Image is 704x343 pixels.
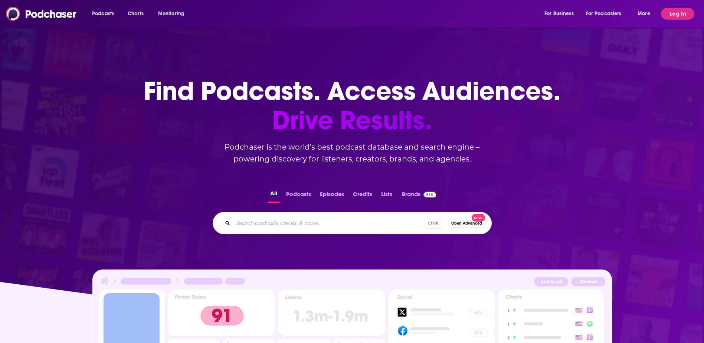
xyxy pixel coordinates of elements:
button: open menu [153,8,194,20]
button: Open AdvancedNew [448,219,485,228]
input: Search podcasts, credits, & more... [233,217,425,229]
img: Podcast Insights Power score [168,290,275,336]
span: More [638,9,650,19]
button: Lists [379,189,394,203]
img: Podcast Insights Header [99,276,605,289]
button: open menu [87,8,124,20]
span: Podcasts [92,9,114,19]
button: Log In [661,8,694,20]
span: Ctrl K [425,218,442,229]
button: open menu [581,8,632,20]
button: Episodes [318,189,346,203]
span: New [472,214,485,222]
h1: Find Podcasts. Access Audiences. [144,76,560,135]
span: For Business [544,9,574,19]
button: All [268,189,279,203]
span: Open Advanced [451,221,482,225]
span: Charts [128,9,144,19]
span: Monitoring [158,9,184,19]
button: open menu [539,8,583,20]
img: Podchaser Pro [423,192,436,197]
button: Podcasts [284,189,313,203]
button: Credits [351,189,374,203]
img: Podcast Insights Listens [278,290,385,336]
h2: Podchaser is the world’s best podcast database and search engine – powering discovery for listene... [204,141,501,165]
span: For Podcasters [586,9,622,19]
div: Search podcasts, credits, & more... [213,212,492,234]
img: Podchaser - Follow, Share and Rate Podcasts [6,7,77,21]
a: Charts [123,8,148,20]
button: open menu [632,8,659,20]
a: BrandsPodchaser Pro [402,189,436,203]
span: Drive Results. [144,106,560,135]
